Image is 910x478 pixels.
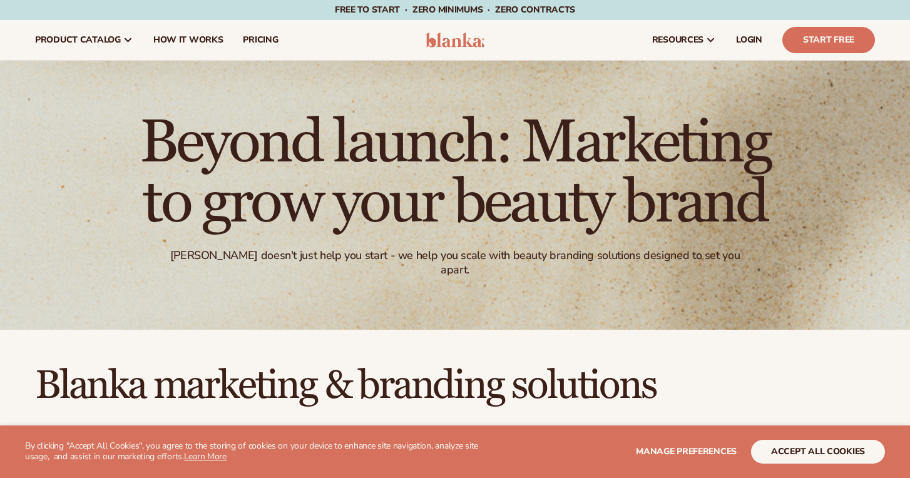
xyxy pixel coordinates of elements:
h1: Beyond launch: Marketing to grow your beauty brand [111,113,799,233]
a: resources [642,20,726,60]
p: By clicking "Accept All Cookies", you agree to the storing of cookies on your device to enhance s... [25,441,479,462]
a: product catalog [25,20,143,60]
a: Learn More [184,450,227,462]
span: LOGIN [736,35,762,45]
span: How It Works [153,35,223,45]
a: Start Free [782,27,875,53]
a: LOGIN [726,20,772,60]
img: logo [426,33,485,48]
span: Free to start · ZERO minimums · ZERO contracts [335,4,575,16]
span: product catalog [35,35,121,45]
span: Manage preferences [636,445,737,457]
div: [PERSON_NAME] doesn't just help you start - we help you scale with beauty branding solutions desi... [158,248,752,278]
a: How It Works [143,20,233,60]
span: resources [652,35,703,45]
span: pricing [243,35,278,45]
button: Manage preferences [636,440,737,464]
a: pricing [233,20,288,60]
button: accept all cookies [751,440,885,464]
